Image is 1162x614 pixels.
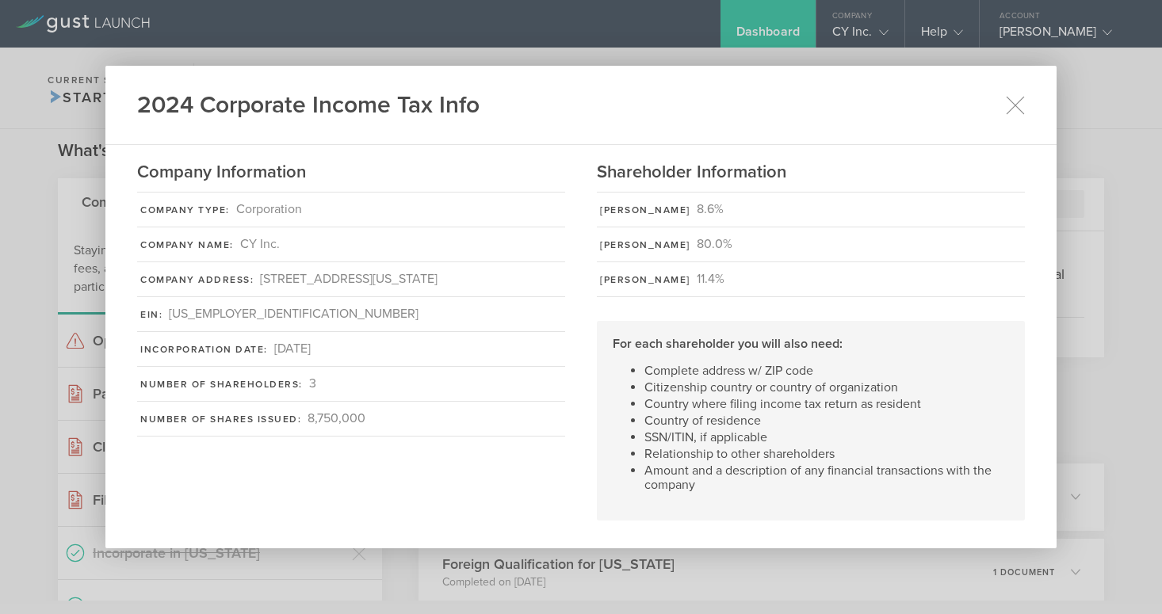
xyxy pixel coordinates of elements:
[137,161,565,184] h2: Company Information
[140,377,303,391] div: Number of Shareholders:
[140,203,230,217] div: Company Type:
[697,270,724,288] div: 11.4%
[309,375,316,393] div: 3
[137,90,480,121] h1: 2024 Corporate Income Tax Info
[140,273,254,287] div: Company Address:
[644,380,1009,395] li: Citizenship country or country of organization
[644,414,1009,428] li: Country of residence
[140,307,162,322] div: EIN:
[600,203,690,217] div: [PERSON_NAME]
[697,235,732,254] div: 80.0%
[600,273,690,287] div: [PERSON_NAME]
[644,397,1009,411] li: Country where filing income tax return as resident
[169,305,419,323] div: [US_EMPLOYER_IDENTIFICATION_NUMBER]
[260,270,438,288] div: [STREET_ADDRESS][US_STATE]
[600,238,690,252] div: [PERSON_NAME]
[644,364,1009,378] li: Complete address w/ ZIP code
[644,430,1009,444] li: SSN/ITIN, if applicable
[644,447,1009,461] li: Relationship to other shareholders
[240,235,280,254] div: CY Inc.
[308,410,365,428] div: 8,750,000
[140,412,301,426] div: Number of Shares Issued:
[697,200,724,219] div: 8.6%
[613,336,843,352] strong: For each shareholder you will also need:
[597,161,1025,184] h2: Shareholder Information
[140,238,234,252] div: Company Name:
[644,463,1009,492] li: Amount and a description of any financial transactions with the company
[274,340,311,358] div: [DATE]
[140,342,268,357] div: Incorporation Date:
[1083,538,1162,614] iframe: Chat Widget
[236,200,302,219] div: Corporation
